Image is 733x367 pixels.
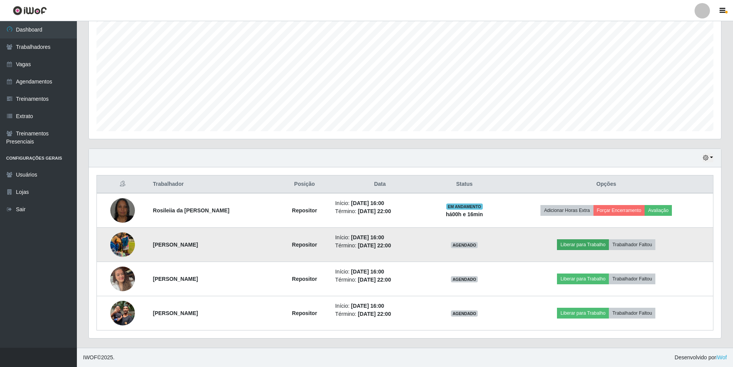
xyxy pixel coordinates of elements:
time: [DATE] 16:00 [351,269,384,275]
strong: há 00 h e 16 min [446,211,483,217]
span: Desenvolvido por [675,354,727,362]
strong: Repositor [292,207,317,214]
span: © 2025 . [83,354,115,362]
th: Trabalhador [148,175,279,194]
button: Trabalhador Faltou [609,308,655,319]
span: AGENDADO [451,242,478,248]
strong: [PERSON_NAME] [153,276,198,282]
li: Término: [335,276,425,284]
strong: Repositor [292,276,317,282]
img: CoreUI Logo [13,6,47,15]
span: EM ANDAMENTO [446,204,483,210]
th: Opções [500,175,713,194]
strong: [PERSON_NAME] [153,310,198,316]
time: [DATE] 16:00 [351,234,384,240]
time: [DATE] 16:00 [351,303,384,309]
th: Status [429,175,500,194]
a: iWof [716,354,727,360]
th: Posição [278,175,331,194]
button: Trabalhador Faltou [609,274,655,284]
img: 1758136522367.jpeg [110,297,135,329]
li: Término: [335,242,425,250]
strong: Repositor [292,310,317,316]
button: Liberar para Trabalho [557,239,609,250]
button: Liberar para Trabalho [557,308,609,319]
li: Término: [335,310,425,318]
time: [DATE] 22:00 [358,208,391,214]
span: AGENDADO [451,310,478,317]
button: Trabalhador Faltou [609,239,655,250]
strong: [PERSON_NAME] [153,242,198,248]
button: Forçar Encerramento [593,205,645,216]
button: Liberar para Trabalho [557,274,609,284]
time: [DATE] 22:00 [358,242,391,249]
button: Adicionar Horas Extra [540,205,593,216]
th: Data [331,175,429,194]
button: Avaliação [645,205,672,216]
li: Início: [335,234,425,242]
li: Início: [335,302,425,310]
li: Início: [335,199,425,207]
img: 1751228336854.jpeg [110,223,135,267]
img: 1754663023387.jpeg [110,257,135,301]
time: [DATE] 22:00 [358,277,391,283]
img: 1751337500170.jpeg [110,189,135,232]
li: Término: [335,207,425,215]
span: IWOF [83,354,97,360]
span: AGENDADO [451,276,478,282]
strong: Repositor [292,242,317,248]
strong: Rosileiia da [PERSON_NAME] [153,207,229,214]
li: Início: [335,268,425,276]
time: [DATE] 16:00 [351,200,384,206]
time: [DATE] 22:00 [358,311,391,317]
